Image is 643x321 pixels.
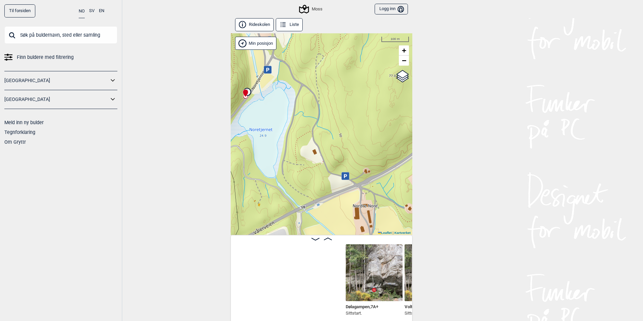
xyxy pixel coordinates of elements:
[399,56,409,66] a: Zoom out
[4,76,109,85] a: [GEOGRAPHIC_DATA]
[79,4,85,18] button: NO
[235,37,276,50] div: Vis min posisjon
[402,46,406,55] span: +
[276,18,303,31] button: Liste
[99,4,104,17] button: EN
[378,231,392,235] a: Leaflet
[346,303,378,309] span: Dølagampen , 7A+
[4,130,35,135] a: Tegnforklaring
[392,231,393,235] span: |
[4,139,26,145] a: Om Gryttr
[300,5,322,13] div: Moss
[235,18,274,31] button: Rideskolen
[89,4,94,17] button: SV
[394,231,411,235] a: Kartverket
[4,120,44,125] a: Meld inn ny bulder
[346,244,403,301] img: Dolagampen
[4,95,109,104] a: [GEOGRAPHIC_DATA]
[399,45,409,56] a: Zoom in
[405,244,461,301] img: Voltige
[402,56,406,65] span: −
[4,4,35,17] a: Til forsiden
[4,26,117,44] input: Søk på buldernavn, sted eller samling
[381,37,409,42] div: 100 m
[396,69,409,84] a: Layers
[17,52,74,62] span: Finn buldere med filtrering
[405,303,424,309] span: Voltige , 6B
[405,310,450,317] p: Sittstart. Topper ut på ju
[375,4,408,15] button: Logg inn
[346,310,378,317] p: Sittstart.
[4,52,117,62] a: Finn buldere med filtrering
